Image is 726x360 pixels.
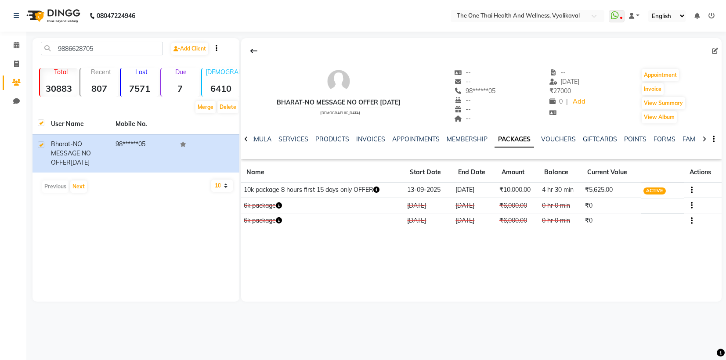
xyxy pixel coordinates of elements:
img: avatar [325,68,352,94]
a: FAMILY [683,135,704,143]
td: 13-09-2025 [405,183,453,198]
th: Actions [684,162,722,183]
p: [DEMOGRAPHIC_DATA] [206,68,240,76]
span: [DATE] [71,158,90,166]
span: -- [455,68,471,76]
th: Current Value [582,162,640,183]
div: Back to Client [245,43,263,59]
th: Balance [539,162,582,183]
strong: 7571 [121,83,159,94]
button: Delete [217,101,238,113]
button: Appointment [642,69,679,81]
a: MEMBERSHIP [447,135,488,143]
td: [DATE] [453,198,497,213]
a: POINTS [624,135,647,143]
th: Amount [496,162,539,183]
span: -- [455,105,471,113]
button: Merge [195,101,216,113]
td: [DATE] [453,213,497,229]
a: PRODUCTS [315,135,349,143]
span: bharat-NO MESSAGE NO OFFER [51,140,91,166]
strong: 6410 [202,83,240,94]
td: [DATE] [405,213,453,229]
td: 0 hr 0 min [539,213,582,229]
span: -- [549,68,566,76]
b: 08047224946 [97,4,135,28]
td: ₹0 [582,198,640,213]
input: Search by Name/Mobile/Email/Code [41,42,163,55]
a: VOUCHERS [541,135,576,143]
button: Invoice [642,83,664,95]
p: Recent [84,68,118,76]
span: CONSUMED [643,203,676,210]
td: 6k package [241,213,405,229]
span: -- [455,115,471,122]
td: ₹6,000.00 [496,198,539,213]
a: APPOINTMENTS [392,135,440,143]
p: Lost [124,68,159,76]
span: 27000 [549,87,571,95]
td: [DATE] [453,183,497,198]
button: Next [70,180,87,193]
strong: 30883 [40,83,78,94]
td: ₹0 [582,213,640,229]
th: End Date [453,162,497,183]
td: 10k package 8 hours first 15 days only OFFER [241,183,405,198]
span: ₹ [549,87,553,95]
a: Add [571,96,587,108]
p: Total [43,68,78,76]
th: Name [241,162,405,183]
a: SERVICES [278,135,308,143]
a: Add Client [171,43,208,55]
span: [DATE] [549,78,580,86]
th: Mobile No. [110,114,175,134]
td: 6k package [241,198,405,213]
td: 4 hr 30 min [539,183,582,198]
p: Due [163,68,199,76]
td: 0 hr 0 min [539,198,582,213]
span: CONSUMED [643,218,676,225]
th: User Name [46,114,110,134]
td: ₹5,625.00 [582,183,640,198]
td: ₹6,000.00 [496,213,539,229]
strong: 7 [161,83,199,94]
img: logo [22,4,83,28]
a: PACKAGES [495,132,534,148]
span: -- [455,78,471,86]
div: bharat-NO MESSAGE NO OFFER [DATE] [277,98,401,107]
button: View Summary [642,97,685,109]
span: 0 [549,97,563,105]
strong: 807 [80,83,118,94]
th: Start Date [405,162,453,183]
a: INVOICES [356,135,385,143]
span: ACTIVE [643,187,666,194]
button: View Album [642,111,677,123]
span: [DEMOGRAPHIC_DATA] [320,111,360,115]
span: | [566,97,568,106]
a: FORMS [654,135,675,143]
td: [DATE] [405,198,453,213]
a: GIFTCARDS [583,135,617,143]
td: ₹10,000.00 [496,183,539,198]
span: -- [455,96,471,104]
a: FORMULA [241,135,271,143]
